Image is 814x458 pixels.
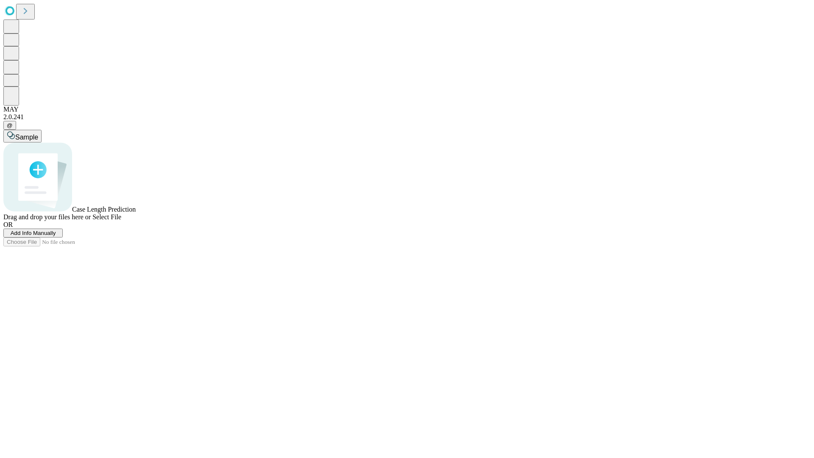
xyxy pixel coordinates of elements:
span: OR [3,221,13,228]
span: Drag and drop your files here or [3,213,91,221]
span: Select File [92,213,121,221]
span: Case Length Prediction [72,206,136,213]
button: @ [3,121,16,130]
button: Add Info Manually [3,229,63,237]
div: MAY [3,106,811,113]
div: 2.0.241 [3,113,811,121]
span: Add Info Manually [11,230,56,236]
span: Sample [15,134,38,141]
span: @ [7,122,13,128]
button: Sample [3,130,42,142]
